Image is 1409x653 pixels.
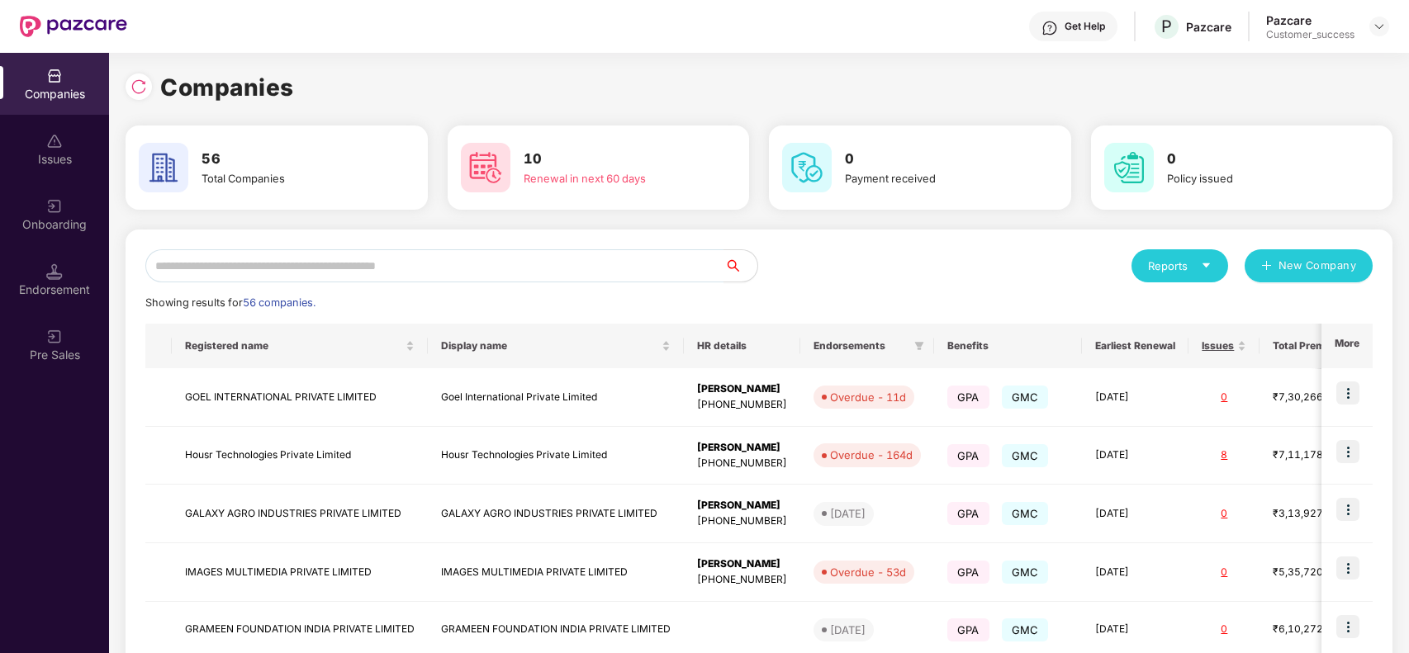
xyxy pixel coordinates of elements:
[1201,260,1212,271] span: caret-down
[20,16,127,37] img: New Pazcare Logo
[934,324,1082,368] th: Benefits
[697,381,787,397] div: [PERSON_NAME]
[723,259,757,272] span: search
[697,556,787,572] div: [PERSON_NAME]
[1104,143,1154,192] img: svg+xml;base64,PHN2ZyB4bWxucz0iaHR0cDovL3d3dy53My5vcmcvMjAwMC9zdmciIHdpZHRoPSI2MCIgaGVpZ2h0PSI2MC...
[1336,556,1359,580] img: icon
[1082,324,1188,368] th: Earliest Renewal
[1336,381,1359,405] img: icon
[172,368,428,427] td: GOEL INTERNATIONAL PRIVATE LIMITED
[830,622,866,638] div: [DATE]
[697,440,787,456] div: [PERSON_NAME]
[428,368,684,427] td: Goel International Private Limited
[1161,17,1172,36] span: P
[1273,565,1355,580] div: ₹5,35,720
[1266,12,1354,28] div: Pazcare
[1273,506,1355,522] div: ₹3,13,927.2
[1002,561,1049,584] span: GMC
[830,447,913,463] div: Overdue - 164d
[1273,390,1355,405] div: ₹7,30,266.6
[160,69,294,106] h1: Companies
[46,329,63,345] img: svg+xml;base64,PHN2ZyB3aWR0aD0iMjAiIGhlaWdodD0iMjAiIHZpZXdCb3g9IjAgMCAyMCAyMCIgZmlsbD0ibm9uZSIgeG...
[1041,20,1058,36] img: svg+xml;base64,PHN2ZyBpZD0iSGVscC0zMngzMiIgeG1sbnM9Imh0dHA6Ly93d3cudzMub3JnLzIwMDAvc3ZnIiB3aWR0aD...
[172,427,428,485] td: Housr Technologies Private Limited
[697,397,787,413] div: [PHONE_NUMBER]
[172,324,428,368] th: Registered name
[185,339,402,353] span: Registered name
[202,149,381,170] h3: 56
[1321,324,1373,368] th: More
[130,78,147,95] img: svg+xml;base64,PHN2ZyBpZD0iUmVsb2FkLTMyeDMyIiB4bWxucz0iaHR0cDovL3d3dy53My5vcmcvMjAwMC9zdmciIHdpZH...
[1336,615,1359,638] img: icon
[1002,502,1049,525] span: GMC
[145,296,315,309] span: Showing results for
[1167,170,1346,187] div: Policy issued
[1279,258,1357,274] span: New Company
[1188,324,1260,368] th: Issues
[428,543,684,602] td: IMAGES MULTIMEDIA PRIVATE LIMITED
[46,68,63,84] img: svg+xml;base64,PHN2ZyBpZD0iQ29tcGFuaWVzIiB4bWxucz0iaHR0cDovL3d3dy53My5vcmcvMjAwMC9zdmciIHdpZHRoPS...
[524,149,703,170] h3: 10
[697,513,787,529] div: [PHONE_NUMBER]
[428,324,684,368] th: Display name
[428,427,684,485] td: Housr Technologies Private Limited
[441,339,658,353] span: Display name
[1002,444,1049,467] span: GMC
[1202,622,1246,637] div: 0
[202,170,381,187] div: Total Companies
[684,324,800,368] th: HR details
[1245,249,1373,282] button: plusNew Company
[1202,565,1246,580] div: 0
[1273,339,1343,353] span: Total Premium
[1148,258,1212,274] div: Reports
[914,341,924,351] span: filter
[845,170,1024,187] div: Payment received
[1202,339,1234,353] span: Issues
[947,502,989,525] span: GPA
[428,485,684,543] td: GALAXY AGRO INDUSTRIES PRIVATE LIMITED
[1065,20,1105,33] div: Get Help
[782,143,832,192] img: svg+xml;base64,PHN2ZyB4bWxucz0iaHR0cDovL3d3dy53My5vcmcvMjAwMC9zdmciIHdpZHRoPSI2MCIgaGVpZ2h0PSI2MC...
[461,143,510,192] img: svg+xml;base64,PHN2ZyB4bWxucz0iaHR0cDovL3d3dy53My5vcmcvMjAwMC9zdmciIHdpZHRoPSI2MCIgaGVpZ2h0PSI2MC...
[697,572,787,588] div: [PHONE_NUMBER]
[1273,622,1355,637] div: ₹6,10,272.4
[1336,440,1359,463] img: icon
[46,198,63,215] img: svg+xml;base64,PHN2ZyB3aWR0aD0iMjAiIGhlaWdodD0iMjAiIHZpZXdCb3g9IjAgMCAyMCAyMCIgZmlsbD0ibm9uZSIgeG...
[139,143,188,192] img: svg+xml;base64,PHN2ZyB4bWxucz0iaHR0cDovL3d3dy53My5vcmcvMjAwMC9zdmciIHdpZHRoPSI2MCIgaGVpZ2h0PSI2MC...
[172,543,428,602] td: IMAGES MULTIMEDIA PRIVATE LIMITED
[947,618,989,641] span: GPA
[830,564,906,580] div: Overdue - 53d
[1082,543,1188,602] td: [DATE]
[830,389,906,405] div: Overdue - 11d
[524,170,703,187] div: Renewal in next 60 days
[1266,28,1354,41] div: Customer_success
[1082,368,1188,427] td: [DATE]
[1336,498,1359,521] img: icon
[697,498,787,513] div: [PERSON_NAME]
[1273,447,1355,463] div: ₹7,11,178.92
[1202,390,1246,405] div: 0
[1082,427,1188,485] td: [DATE]
[911,336,927,356] span: filter
[947,444,989,467] span: GPA
[723,249,758,282] button: search
[243,296,315,309] span: 56 companies.
[830,505,866,522] div: [DATE]
[172,485,428,543] td: GALAXY AGRO INDUSTRIES PRIVATE LIMITED
[845,149,1024,170] h3: 0
[1002,386,1049,409] span: GMC
[697,456,787,471] div: [PHONE_NUMBER]
[947,386,989,409] span: GPA
[1202,447,1246,463] div: 8
[1167,149,1346,170] h3: 0
[1373,20,1386,33] img: svg+xml;base64,PHN2ZyBpZD0iRHJvcGRvd24tMzJ4MzIiIHhtbG5zPSJodHRwOi8vd3d3LnczLm9yZy8yMDAwL3N2ZyIgd2...
[1186,19,1231,35] div: Pazcare
[814,339,908,353] span: Endorsements
[947,561,989,584] span: GPA
[1261,260,1272,273] span: plus
[1260,324,1369,368] th: Total Premium
[1002,618,1049,641] span: GMC
[1202,506,1246,522] div: 0
[1082,485,1188,543] td: [DATE]
[46,133,63,149] img: svg+xml;base64,PHN2ZyBpZD0iSXNzdWVzX2Rpc2FibGVkIiB4bWxucz0iaHR0cDovL3d3dy53My5vcmcvMjAwMC9zdmciIH...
